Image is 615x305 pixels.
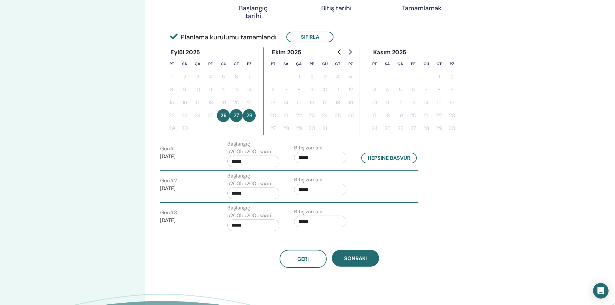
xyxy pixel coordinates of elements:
button: 30 [446,122,458,135]
th: Perşembe [407,57,420,70]
th: Pazar [243,57,256,70]
button: 6 [407,83,420,96]
div: Bitiş tarihi [320,4,353,12]
button: 20 [407,109,420,122]
button: 20 [230,96,243,109]
button: 27 [407,122,420,135]
button: 18 [381,109,394,122]
button: 7 [280,83,292,96]
button: Sonraki [332,250,379,267]
button: 30 [178,122,191,135]
div: Tamamlamak [402,4,434,12]
button: 13 [230,83,243,96]
button: 9 [178,83,191,96]
button: 1 [165,70,178,83]
p: [DATE] [160,153,212,160]
button: 27 [230,109,243,122]
button: 5 [217,70,230,83]
th: Cumartesi [433,57,446,70]
button: 2 [305,70,318,83]
button: 18 [331,96,344,109]
button: 15 [165,96,178,109]
button: 23 [305,109,318,122]
button: 19 [344,96,357,109]
th: Salı [381,57,394,70]
button: 3 [318,70,331,83]
button: 20 [267,109,280,122]
span: Planlama kurulumu tamamlandı [170,32,277,42]
button: 10 [368,96,381,109]
div: Eylül 2025 [165,47,205,57]
button: 18 [204,96,217,109]
button: 22 [433,109,446,122]
label: Başlangıç u200bu200bsaati [227,204,280,219]
button: 10 [318,83,331,96]
button: 26 [344,109,357,122]
button: 21 [243,96,256,109]
button: 27 [267,122,280,135]
button: 26 [394,122,407,135]
button: 14 [243,83,256,96]
th: Pazar [446,57,458,70]
label: Başlangıç u200bu200bsaati [227,140,280,156]
span: Sonraki [344,255,367,262]
button: 4 [381,83,394,96]
button: 8 [433,83,446,96]
button: 28 [243,109,256,122]
button: 16 [178,96,191,109]
button: 22 [165,109,178,122]
label: Gün # 1 [160,145,176,153]
button: 19 [394,109,407,122]
button: Hepsine başvur [361,153,417,163]
label: Bitiş zamanı [294,144,323,152]
th: Cuma [420,57,433,70]
button: 5 [344,70,357,83]
button: 3 [368,83,381,96]
button: 25 [331,109,344,122]
button: 7 [420,83,433,96]
button: 8 [165,83,178,96]
button: Sıfırla [286,32,333,42]
button: 12 [344,83,357,96]
button: 4 [204,70,217,83]
div: Open Intercom Messenger [593,283,609,299]
button: 28 [420,122,433,135]
button: 14 [280,96,292,109]
div: Kasım 2025 [368,47,412,57]
button: 25 [204,109,217,122]
button: 28 [280,122,292,135]
button: 22 [292,109,305,122]
th: Cumartesi [230,57,243,70]
button: 2 [446,70,458,83]
button: 29 [292,122,305,135]
button: 12 [394,96,407,109]
button: 23 [178,109,191,122]
th: Perşembe [305,57,318,70]
button: 24 [368,122,381,135]
button: 21 [280,109,292,122]
label: Başlangıç u200bu200bsaati [227,172,280,188]
button: 13 [267,96,280,109]
th: Salı [178,57,191,70]
button: 16 [305,96,318,109]
button: 8 [292,83,305,96]
button: 15 [433,96,446,109]
button: 2 [178,70,191,83]
button: 1 [292,70,305,83]
button: 26 [217,109,230,122]
button: 17 [318,96,331,109]
button: 6 [230,70,243,83]
button: 25 [381,122,394,135]
button: 3 [191,70,204,83]
button: 31 [318,122,331,135]
th: Çarşamba [191,57,204,70]
th: Perşembe [204,57,217,70]
button: 7 [243,70,256,83]
th: Çarşamba [292,57,305,70]
div: Başlangıç tarihi [237,4,269,20]
button: 11 [381,96,394,109]
label: Bitiş zamanı [294,208,323,216]
p: [DATE] [160,185,212,192]
span: Geri [297,256,309,262]
button: 17 [368,109,381,122]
